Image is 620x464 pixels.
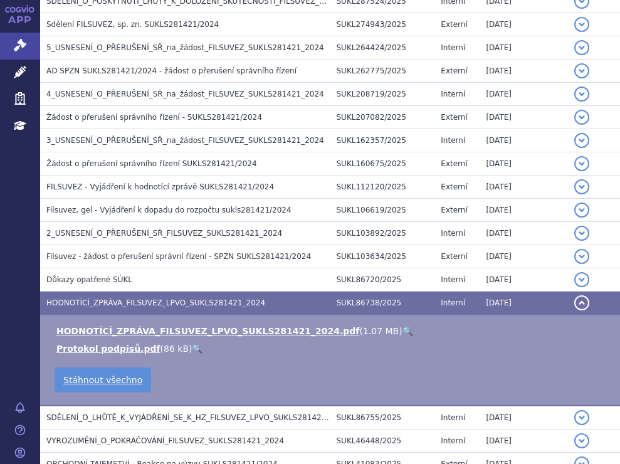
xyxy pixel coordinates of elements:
[574,87,589,102] button: detail
[480,105,568,129] td: [DATE]
[574,156,589,171] button: detail
[441,90,465,98] span: Interní
[330,221,435,245] td: SUKL103892/2025
[574,249,589,264] button: detail
[56,342,607,355] li: ( )
[441,182,467,191] span: Externí
[46,136,324,145] span: 3_USNESENÍ_O_PŘERUŠENÍ_SŘ_na_žádost_FILSUVEZ_SUKLS281421_2024
[480,36,568,59] td: [DATE]
[402,326,413,336] a: 🔍
[441,206,467,214] span: Externí
[441,298,465,307] span: Interní
[574,40,589,55] button: detail
[441,436,465,445] span: Interní
[441,66,467,75] span: Externí
[480,198,568,221] td: [DATE]
[56,326,359,336] a: HODNOTÍCÍ_ZPRÁVA_FILSUVEZ_LPVO_SUKLS281421_2024.pdf
[480,429,568,452] td: [DATE]
[330,175,435,198] td: SUKL112120/2025
[46,252,311,261] span: Filsuvez - žádost o přerušení správní řízení - SPZN SUKLS281421/2024
[46,20,219,29] span: Sdělení FILSUVEZ, sp. zn. SUKLS281421/2024
[441,136,465,145] span: Interní
[46,206,292,214] span: Filsuvez, gel - Vyjádření k dopadu do rozpočtu sukls281421/2024
[574,133,589,148] button: detail
[480,13,568,36] td: [DATE]
[330,268,435,291] td: SUKL86720/2025
[330,291,435,314] td: SUKL86738/2025
[574,203,589,218] button: detail
[480,129,568,152] td: [DATE]
[56,325,607,337] li: ( )
[330,429,435,452] td: SUKL46448/2025
[56,344,160,354] a: Protokol podpisů.pdf
[330,59,435,82] td: SUKL262775/2025
[330,245,435,268] td: SUKL103634/2025
[46,436,284,445] span: VYROZUMĚNÍ_O_POKRAČOVÁNÍ_FILSUVEZ_SUKLS281421_2024
[46,90,324,98] span: 4_USNESENÍ_O_PŘERUŠENÍ_SŘ_na_žádost_FILSUVEZ_SUKLS281421_2024
[46,413,349,422] span: SDĚLENÍ_O_LHŮTĚ_K_VYJÁDŘENÍ_SE_K_HZ_FILSUVEZ_LPVO_SUKLS281421_2024
[441,413,465,422] span: Interní
[441,159,467,168] span: Externí
[46,113,262,122] span: Žádost o přerušení správního řízení - SUKLS281421/2024
[330,406,435,430] td: SUKL86755/2025
[574,17,589,32] button: detail
[164,344,189,354] span: 86 kB
[480,152,568,175] td: [DATE]
[330,198,435,221] td: SUKL106619/2025
[330,152,435,175] td: SUKL160675/2025
[480,221,568,245] td: [DATE]
[441,275,465,284] span: Interní
[574,433,589,448] button: detail
[480,59,568,82] td: [DATE]
[46,66,297,75] span: AD SPZN SUKLS281421/2024 - žádost o přerušení správního řízení
[55,367,151,393] a: Stáhnout všechno
[574,110,589,125] button: detail
[46,43,324,52] span: 5_USNESENÍ_O_PŘERUŠENÍ_SŘ_na_žádost_FILSUVEZ_SUKLS281421_2024
[330,129,435,152] td: SUKL162357/2025
[46,182,274,191] span: FILSUVEZ - Vyjádření k hodnotící zprávě SUKLS281421/2024
[574,272,589,287] button: detail
[441,43,465,52] span: Interní
[46,159,257,168] span: Žádost o přerušení správního řízení SUKLS281421/2024
[480,175,568,198] td: [DATE]
[441,20,467,29] span: Externí
[480,245,568,268] td: [DATE]
[46,298,265,307] span: HODNOTÍCÍ_ZPRÁVA_FILSUVEZ_LPVO_SUKLS281421_2024
[330,36,435,59] td: SUKL264424/2025
[480,406,568,430] td: [DATE]
[330,105,435,129] td: SUKL207082/2025
[574,226,589,241] button: detail
[574,295,589,310] button: detail
[574,63,589,78] button: detail
[441,113,467,122] span: Externí
[46,275,132,284] span: Důkazy opatřené SÚKL
[192,344,202,354] a: 🔍
[441,252,467,261] span: Externí
[441,229,465,238] span: Interní
[330,13,435,36] td: SUKL274943/2025
[480,82,568,105] td: [DATE]
[480,291,568,314] td: [DATE]
[46,229,282,238] span: 2_USNESENÍ_O_PŘERUŠENÍ_SŘ_FILSUVEZ_SUKLS281421_2024
[574,410,589,425] button: detail
[480,268,568,291] td: [DATE]
[330,82,435,105] td: SUKL208719/2025
[574,179,589,194] button: detail
[363,326,399,336] span: 1.07 MB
